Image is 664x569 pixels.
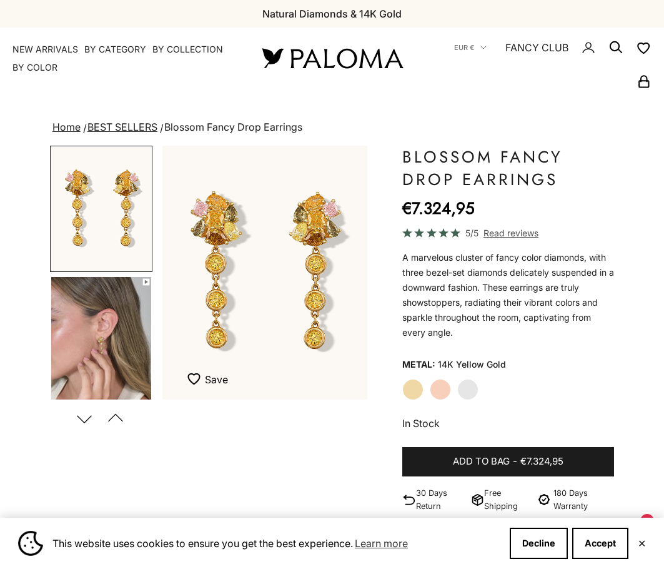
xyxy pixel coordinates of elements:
[84,43,146,56] summary: By Category
[50,146,152,272] button: Go to item 1
[51,147,151,271] img: #YellowGold
[402,513,614,559] summary: PRODUCT DETAILS
[402,415,614,431] p: In Stock
[51,277,151,401] img: #YellowGold #RoseGold #WhiteGold
[187,373,228,387] button: Save
[402,146,614,191] h1: Blossom Fancy Drop Earrings
[402,196,475,221] sale-price: €7.324,95
[438,355,506,374] variant-option-value: 14K Yellow Gold
[638,540,646,547] button: Close
[187,373,205,385] img: wishlist
[262,6,402,22] p: Natural Diamonds & 14K Gold
[87,121,157,133] a: BEST SELLERS
[572,528,628,559] button: Accept
[402,226,614,240] a: 5/5 Read reviews
[12,61,57,74] summary: By Color
[465,226,478,240] span: 5/5
[402,447,614,477] button: Add to bag-€7.324,95
[553,486,614,513] p: 180 Days Warranty
[453,454,510,470] span: Add to bag
[162,146,368,400] img: #YellowGold
[18,531,43,556] img: Cookie banner
[12,43,78,56] a: NEW ARRIVALS
[152,43,223,56] summary: By Collection
[52,534,500,553] span: This website uses cookies to ensure you get the best experience.
[520,454,563,470] span: €7.324,95
[12,43,232,74] nav: Primary navigation
[483,226,538,240] span: Read reviews
[505,39,568,56] a: FANCY CLUB
[50,119,615,136] nav: breadcrumbs
[454,42,474,53] span: EUR €
[50,276,152,402] button: Go to item 4
[484,486,530,513] p: Free Shipping
[402,355,435,374] legend: Metal:
[52,121,81,133] a: Home
[416,486,466,513] p: 30 Days Return
[353,534,410,553] a: Learn more
[164,121,302,133] span: Blossom Fancy Drop Earrings
[162,146,368,400] div: Item 1 of 13
[454,42,487,53] button: EUR €
[402,250,614,340] p: A marvelous cluster of fancy color diamonds, with three bezel-set diamonds delicately suspended i...
[432,28,652,89] nav: Secondary navigation
[510,528,568,559] button: Decline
